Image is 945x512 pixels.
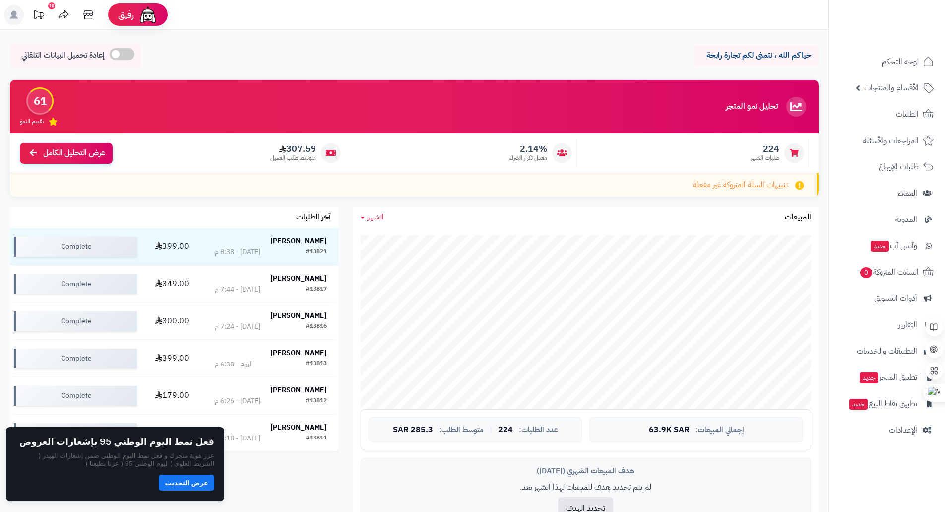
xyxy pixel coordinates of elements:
[20,143,113,164] a: عرض التحليل الكامل
[141,303,203,340] td: 300.00
[368,211,384,223] span: الشهر
[14,386,137,406] div: Complete
[306,285,327,294] div: #13817
[14,274,137,294] div: Complete
[751,144,779,154] span: 224
[835,339,939,363] a: التطبيقات والخدمات
[693,179,788,191] span: تنبيهات السلة المتروكة غير مفعلة
[896,107,919,121] span: الطلبات
[141,340,203,377] td: 399.00
[870,239,917,253] span: وآتس آب
[835,234,939,258] a: وآتس آبجديد
[835,287,939,310] a: أدوات التسويق
[835,208,939,231] a: المدونة
[306,359,327,369] div: #13813
[860,267,873,279] span: 0
[141,266,203,302] td: 349.00
[43,147,105,159] span: عرض التحليل الكامل
[138,5,158,25] img: ai-face.png
[16,451,214,468] p: عزز هوية متجرك و فعل نمط اليوم الوطني ضمن إشعارات الهيدر ( الشريط العلوي ) ليوم الوطني 95 ( عزنا ...
[270,422,327,433] strong: [PERSON_NAME]
[215,434,260,443] div: [DATE] - 6:18 م
[215,322,260,332] div: [DATE] - 7:24 م
[835,313,939,337] a: التقارير
[863,134,919,147] span: المراجعات والأسئلة
[141,415,203,451] td: 213.93
[361,212,384,223] a: الشهر
[215,247,260,257] div: [DATE] - 8:38 م
[26,5,51,27] a: تحديثات المنصة
[270,273,327,284] strong: [PERSON_NAME]
[270,348,327,358] strong: [PERSON_NAME]
[159,475,214,491] button: عرض التحديث
[785,213,811,222] h3: المبيعات
[835,181,939,205] a: العملاء
[649,426,690,435] span: 63.9K SAR
[21,50,105,61] span: إعادة تحميل البيانات التلقائي
[306,434,327,443] div: #13811
[895,213,917,226] span: المدونة
[270,144,316,154] span: 307.59
[860,372,878,383] span: جديد
[702,50,811,61] p: حياكم الله ، نتمنى لكم تجارة رابحة
[874,292,917,305] span: أدوات التسويق
[898,186,917,200] span: العملاء
[849,399,868,410] span: جديد
[393,426,433,435] span: 285.3 SAR
[889,423,917,437] span: الإعدادات
[306,322,327,332] div: #13816
[509,144,547,154] span: 2.14%
[859,265,919,279] span: السلات المتروكة
[118,9,134,21] span: رفيق
[871,241,889,252] span: جديد
[270,310,327,321] strong: [PERSON_NAME]
[835,418,939,442] a: الإعدادات
[835,366,939,389] a: تطبيق المتجرجديد
[19,437,214,447] h2: فعل نمط اليوم الوطني 95 بإشعارات العروض
[864,81,919,95] span: الأقسام والمنتجات
[835,50,939,73] a: لوحة التحكم
[14,311,137,331] div: Complete
[519,426,558,434] span: عدد الطلبات:
[20,117,44,126] span: تقييم النمو
[882,55,919,69] span: لوحة التحكم
[141,228,203,265] td: 399.00
[879,160,919,174] span: طلبات الإرجاع
[270,385,327,395] strong: [PERSON_NAME]
[835,392,939,416] a: تطبيق نقاط البيعجديد
[857,344,917,358] span: التطبيقات والخدمات
[215,396,260,406] div: [DATE] - 6:26 م
[296,213,331,222] h3: آخر الطلبات
[270,154,316,162] span: متوسط طلب العميل
[835,129,939,152] a: المراجعات والأسئلة
[141,377,203,414] td: 179.00
[369,466,803,476] div: هدف المبيعات الشهري ([DATE])
[726,102,778,111] h3: تحليل نمو المتجر
[490,426,492,434] span: |
[509,154,547,162] span: معدل تكرار الشراء
[439,426,484,434] span: متوسط الطلب:
[369,482,803,493] p: لم يتم تحديد هدف للمبيعات لهذا الشهر بعد.
[48,2,55,9] div: 10
[14,349,137,368] div: Complete
[751,154,779,162] span: طلبات الشهر
[848,397,917,411] span: تطبيق نقاط البيع
[878,7,936,28] img: logo-2.png
[835,260,939,284] a: السلات المتروكة0
[695,426,744,434] span: إجمالي المبيعات:
[215,359,252,369] div: اليوم - 6:38 م
[215,285,260,294] div: [DATE] - 7:44 م
[306,396,327,406] div: #13812
[835,102,939,126] a: الطلبات
[898,318,917,332] span: التقارير
[835,155,939,179] a: طلبات الإرجاع
[270,236,327,246] strong: [PERSON_NAME]
[498,426,513,435] span: 224
[14,423,137,443] div: Complete
[306,247,327,257] div: #13821
[14,237,137,257] div: Complete
[859,370,917,384] span: تطبيق المتجر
